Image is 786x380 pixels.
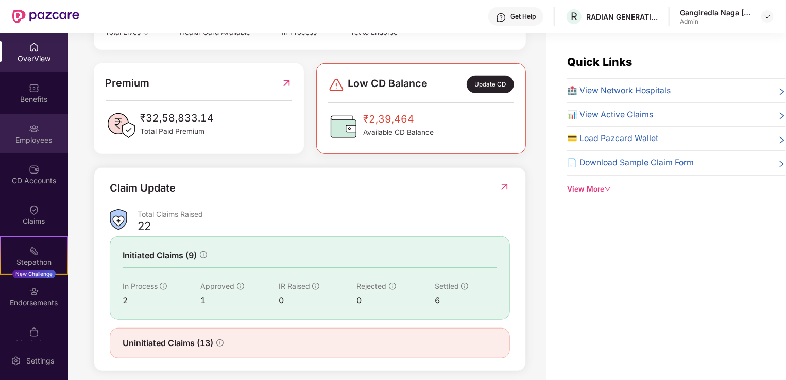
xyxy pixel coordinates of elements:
[567,109,653,122] span: 📊 View Active Claims
[461,283,468,290] span: info-circle
[106,110,136,141] img: PaidPremiumIcon
[29,205,39,215] img: svg+xml;base64,PHN2ZyBpZD0iQ2xhaW0iIHhtbG5zPSJodHRwOi8vd3d3LnczLm9yZy8yMDAwL3N2ZyIgd2lkdGg9IjIwIi...
[778,134,786,145] span: right
[328,111,359,142] img: CDBalanceIcon
[680,8,752,18] div: Gangiredla Naga [PERSON_NAME] [PERSON_NAME]
[23,356,57,366] div: Settings
[141,126,214,137] span: Total Paid Premium
[328,77,345,93] img: svg+xml;base64,PHN2ZyBpZD0iRGFuZ2VyLTMyeDMyIiB4bWxucz0iaHR0cDovL3d3dy53My5vcmcvMjAwMC9zdmciIHdpZH...
[29,286,39,297] img: svg+xml;base64,PHN2ZyBpZD0iRW5kb3JzZW1lbnRzIiB4bWxucz0iaHR0cDovL3d3dy53My5vcmcvMjAwMC9zdmciIHdpZH...
[348,76,428,93] span: Low CD Balance
[29,164,39,175] img: svg+xml;base64,PHN2ZyBpZD0iQ0RfQWNjb3VudHMiIGRhdGEtbmFtZT0iQ0QgQWNjb3VudHMiIHhtbG5zPSJodHRwOi8vd3...
[11,356,21,366] img: svg+xml;base64,PHN2ZyBpZD0iU2V0dGluZy0yMHgyMCIgeG1sbnM9Imh0dHA6Ly93d3cudzMub3JnLzIwMDAvc3ZnIiB3aW...
[12,10,79,23] img: New Pazcare Logo
[435,294,497,307] div: 6
[567,157,694,169] span: 📄 Download Sample Claim Form
[200,251,207,258] span: info-circle
[604,185,611,193] span: down
[567,55,632,68] span: Quick Links
[357,294,435,307] div: 0
[29,83,39,93] img: svg+xml;base64,PHN2ZyBpZD0iQmVuZWZpdHMiIHhtbG5zPSJodHRwOi8vd3d3LnczLm9yZy8yMDAwL3N2ZyIgd2lkdGg9Ij...
[778,87,786,97] span: right
[123,282,158,290] span: In Process
[12,270,56,278] div: New Challenge
[123,249,197,262] span: Initiated Claims (9)
[110,209,127,230] img: ClaimsSummaryIcon
[29,124,39,134] img: svg+xml;base64,PHN2ZyBpZD0iRW1wbG95ZWVzIiB4bWxucz0iaHR0cDovL3d3dy53My5vcmcvMjAwMC9zdmciIHdpZHRoPS...
[567,184,786,195] div: View More
[160,283,167,290] span: info-circle
[106,28,141,37] span: Total Lives
[237,283,244,290] span: info-circle
[106,75,150,91] span: Premium
[123,337,213,350] span: Uninitiated Claims (13)
[279,294,357,307] div: 0
[141,110,214,126] span: ₹32,58,833.14
[357,282,387,290] span: Rejected
[123,294,201,307] div: 2
[496,12,506,23] img: svg+xml;base64,PHN2ZyBpZD0iSGVscC0zMngzMiIgeG1sbnM9Imh0dHA6Ly93d3cudzMub3JnLzIwMDAvc3ZnIiB3aWR0aD...
[201,282,235,290] span: Approved
[680,18,752,26] div: Admin
[201,294,279,307] div: 1
[389,283,396,290] span: info-circle
[586,12,658,22] div: RADIAN GENERATION INDIA PRIVATE LIMITED
[435,282,459,290] span: Settled
[363,127,434,139] span: Available CD Balance
[29,327,39,337] img: svg+xml;base64,PHN2ZyBpZD0iTXlfT3JkZXJzIiBkYXRhLW5hbWU9Ik15IE9yZGVycyIgeG1sbnM9Imh0dHA6Ly93d3cudz...
[312,283,319,290] span: info-circle
[29,246,39,256] img: svg+xml;base64,PHN2ZyB4bWxucz0iaHR0cDovL3d3dy53My5vcmcvMjAwMC9zdmciIHdpZHRoPSIyMSIgaGVpZ2h0PSIyMC...
[763,12,772,21] img: svg+xml;base64,PHN2ZyBpZD0iRHJvcGRvd24tMzJ4MzIiIHhtbG5zPSJodHRwOi8vd3d3LnczLm9yZy8yMDAwL3N2ZyIgd2...
[29,42,39,53] img: svg+xml;base64,PHN2ZyBpZD0iSG9tZSIgeG1sbnM9Imh0dHA6Ly93d3cudzMub3JnLzIwMDAvc3ZnIiB3aWR0aD0iMjAiIG...
[778,111,786,122] span: right
[567,132,658,145] span: 💳 Load Pazcard Wallet
[510,12,536,21] div: Get Help
[499,182,510,192] img: RedirectIcon
[138,219,151,233] div: 22
[216,339,224,347] span: info-circle
[281,75,292,91] img: RedirectIcon
[363,111,434,127] span: ₹2,39,464
[778,159,786,169] span: right
[138,209,510,219] div: Total Claims Raised
[279,282,310,290] span: IR Raised
[1,257,67,267] div: Stepathon
[467,76,514,93] div: Update CD
[110,180,176,196] div: Claim Update
[571,10,577,23] span: R
[567,84,671,97] span: 🏥 View Network Hospitals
